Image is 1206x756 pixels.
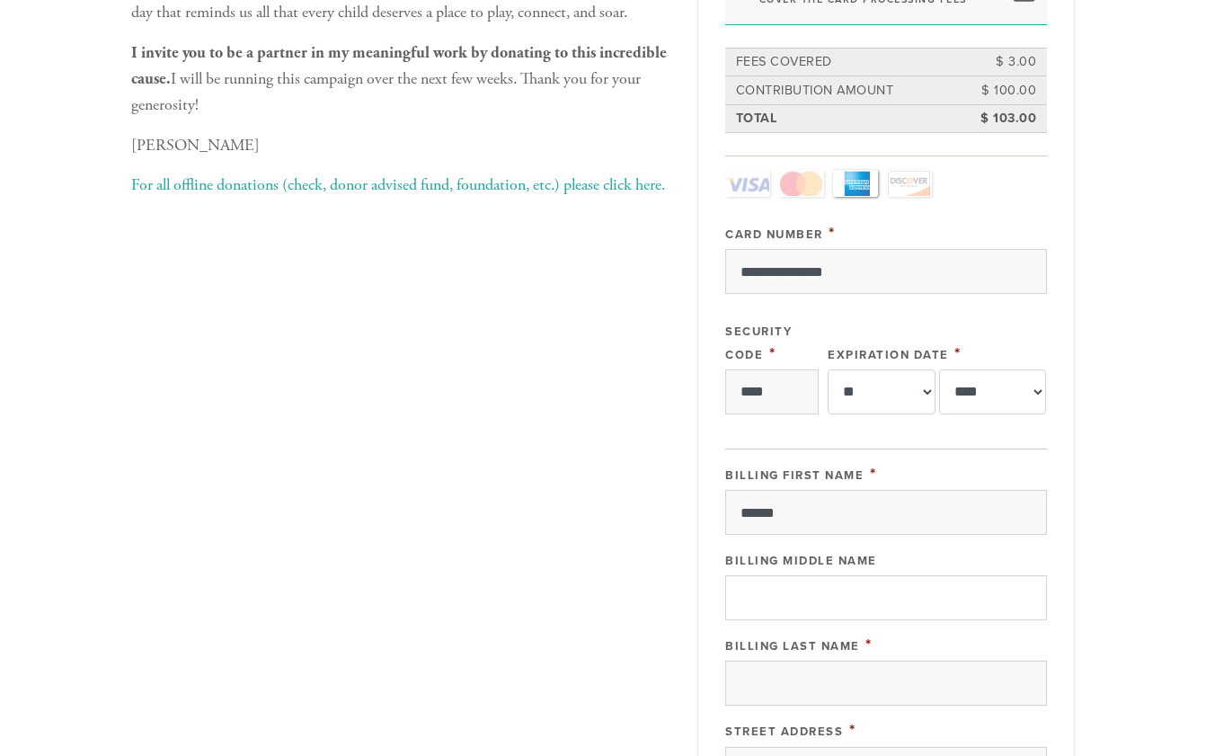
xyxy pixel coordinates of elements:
[887,170,932,197] a: Discover
[958,78,1039,103] td: $ 100.00
[849,720,856,740] span: This field is required.
[733,78,959,103] td: Contribution Amount
[779,170,824,197] a: MasterCard
[725,639,860,654] label: Billing Last Name
[828,348,949,362] label: Expiration Date
[725,325,792,361] label: Security Code
[870,464,877,484] span: This field is required.
[725,170,770,197] a: Visa
[939,369,1047,414] select: Expiration Date year
[131,42,667,89] b: I invite you to be a partner in my meaningful work by donating to this incredible cause.
[958,49,1039,75] td: $ 3.00
[833,170,878,197] a: Amex
[828,369,936,414] select: Expiration Date month
[131,40,670,118] p: I will be running this campaign over the next few weeks. Thank you for your generosity!
[865,635,873,654] span: This field is required.
[725,554,877,568] label: Billing Middle Name
[958,106,1039,131] td: $ 103.00
[725,468,864,483] label: Billing First Name
[829,223,836,243] span: This field is required.
[131,174,665,195] a: For all offline donations (check, donor advised fund, foundation, etc.) please click here.
[131,133,670,159] p: [PERSON_NAME]
[733,106,959,131] td: Total
[725,227,823,242] label: Card Number
[769,343,776,363] span: This field is required.
[733,49,959,75] td: Fees covered
[725,725,843,739] label: Street Address
[954,343,962,363] span: This field is required.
